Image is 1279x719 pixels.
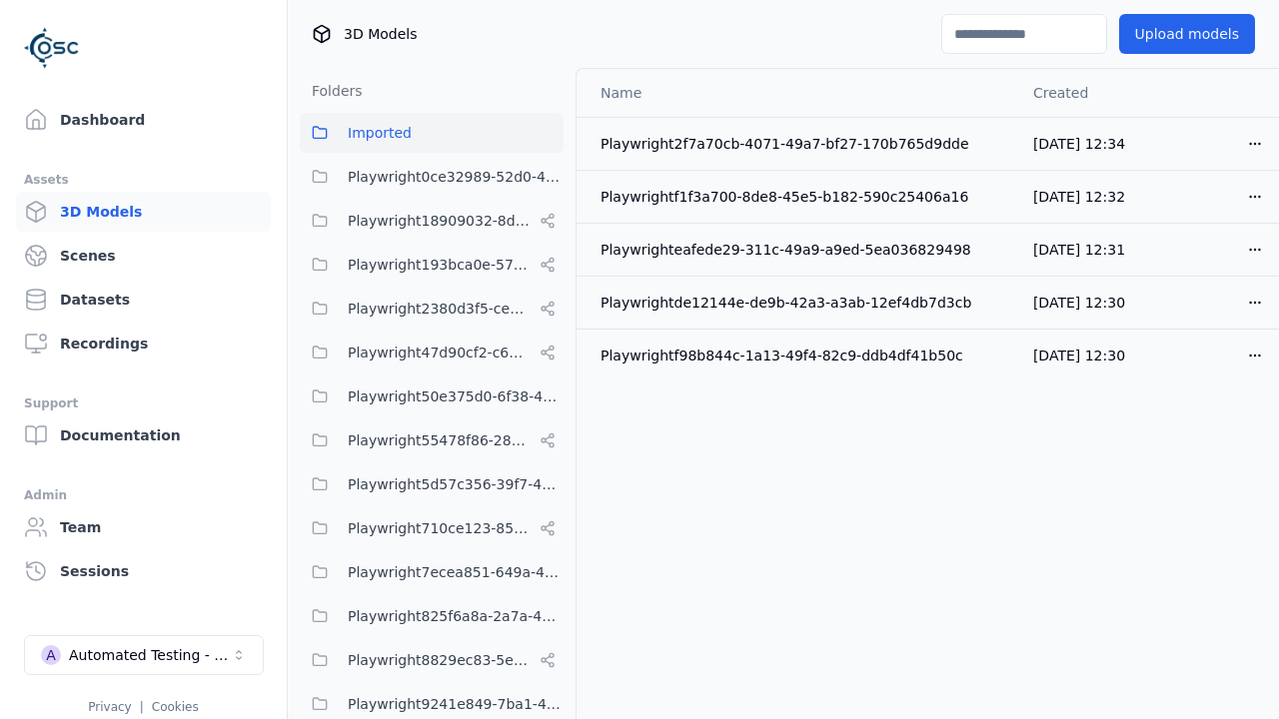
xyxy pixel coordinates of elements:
img: Logo [24,20,80,76]
div: Assets [24,168,263,192]
div: Automated Testing - Playwright [69,645,231,665]
span: Imported [348,121,412,145]
button: Select a workspace [24,635,264,675]
div: A [41,645,61,665]
a: Recordings [16,324,271,363]
div: Playwrighteafede29-311c-49a9-a9ed-5ea036829498 [601,240,1001,260]
span: Playwright47d90cf2-c635-4353-ba3b-5d4538945666 [348,341,532,364]
button: Playwright50e375d0-6f38-48a7-96e0-b0dcfa24b72f [300,376,564,416]
span: Playwright193bca0e-57fa-418d-8ea9-45122e711dc7 [348,253,532,277]
button: Playwright0ce32989-52d0-45cf-b5b9-59d5033d313a [300,157,564,197]
span: Playwright50e375d0-6f38-48a7-96e0-b0dcfa24b72f [348,384,564,408]
a: 3D Models [16,192,271,232]
span: [DATE] 12:30 [1033,295,1125,311]
div: Admin [24,483,263,507]
a: Privacy [88,700,131,714]
span: Playwright55478f86-28dc-49b8-8d1f-c7b13b14578c [348,428,532,452]
button: Playwright8829ec83-5e68-4376-b984-049061a310ed [300,640,564,680]
div: Playwrightde12144e-de9b-42a3-a3ab-12ef4db7d3cb [601,293,1001,313]
span: Playwright18909032-8d07-45c5-9c81-9eec75d0b16b [348,209,532,233]
a: Cookies [152,700,199,714]
button: Playwright47d90cf2-c635-4353-ba3b-5d4538945666 [300,333,564,372]
div: Playwrightf1f3a700-8de8-45e5-b182-590c25406a16 [601,187,1001,207]
a: Dashboard [16,100,271,140]
span: Playwright9241e849-7ba1-474f-9275-02cfa81d37fc [348,692,564,716]
span: | [140,700,144,714]
div: Support [24,391,263,415]
span: Playwright8829ec83-5e68-4376-b984-049061a310ed [348,648,532,672]
a: Team [16,507,271,547]
button: Playwright825f6a8a-2a7a-425c-94f7-650318982f69 [300,596,564,636]
span: Playwright2380d3f5-cebf-494e-b965-66be4d67505e [348,297,532,321]
span: [DATE] 12:31 [1033,242,1125,258]
a: Scenes [16,236,271,276]
span: Playwright825f6a8a-2a7a-425c-94f7-650318982f69 [348,604,564,628]
span: Playwright0ce32989-52d0-45cf-b5b9-59d5033d313a [348,165,564,189]
button: Playwright55478f86-28dc-49b8-8d1f-c7b13b14578c [300,420,564,460]
th: Created [1017,69,1150,117]
div: Playwright2f7a70cb-4071-49a7-bf27-170b765d9dde [601,134,1001,154]
span: [DATE] 12:30 [1033,348,1125,363]
button: Playwright18909032-8d07-45c5-9c81-9eec75d0b16b [300,201,564,241]
span: 3D Models [344,24,417,44]
button: Upload models [1119,14,1255,54]
th: Name [577,69,1017,117]
button: Playwright710ce123-85fd-4f8c-9759-23c3308d8830 [300,508,564,548]
button: Imported [300,113,564,153]
a: Sessions [16,551,271,591]
span: Playwright5d57c356-39f7-47ed-9ab9-d0409ac6cddc [348,472,564,496]
button: Playwright7ecea851-649a-419a-985e-fcff41a98b20 [300,552,564,592]
span: [DATE] 12:32 [1033,189,1125,205]
span: [DATE] 12:34 [1033,136,1125,152]
a: Documentation [16,415,271,455]
div: Playwrightf98b844c-1a13-49f4-82c9-ddb4df41b50c [601,346,1001,365]
h3: Folders [300,81,363,101]
a: Datasets [16,280,271,320]
button: Playwright2380d3f5-cebf-494e-b965-66be4d67505e [300,289,564,329]
span: Playwright710ce123-85fd-4f8c-9759-23c3308d8830 [348,516,532,540]
button: Playwright5d57c356-39f7-47ed-9ab9-d0409ac6cddc [300,464,564,504]
button: Playwright193bca0e-57fa-418d-8ea9-45122e711dc7 [300,245,564,285]
span: Playwright7ecea851-649a-419a-985e-fcff41a98b20 [348,560,564,584]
